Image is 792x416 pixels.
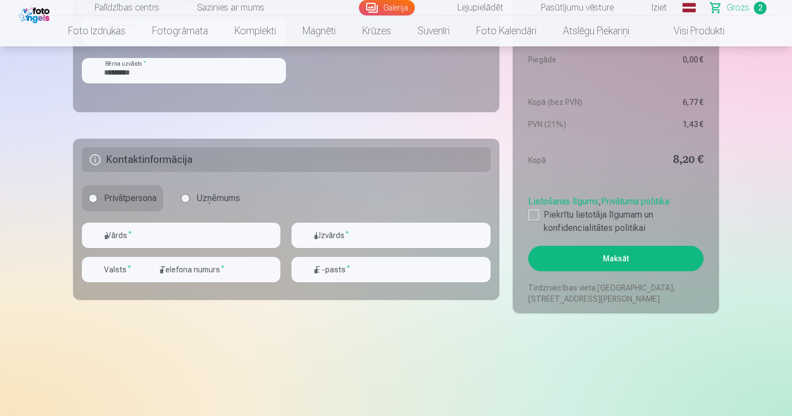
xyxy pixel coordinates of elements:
[528,191,704,235] div: ,
[19,4,53,23] img: /fa1
[727,1,749,14] span: Grozs
[754,2,767,14] span: 2
[621,152,704,168] dd: 8,20 €
[174,185,247,212] label: Uzņēmums
[550,15,643,46] a: Atslēgu piekariņi
[528,54,611,65] dt: Piegāde
[643,15,738,46] a: Visi produkti
[528,119,611,130] dt: PVN (21%)
[463,15,550,46] a: Foto kalendāri
[100,264,136,275] label: Valsts
[88,194,97,203] input: Privātpersona
[528,97,611,108] dt: Kopā (bez PVN)
[621,54,704,65] dd: 0,00 €
[82,185,163,212] label: Privātpersona
[528,196,598,207] a: Lietošanas līgums
[528,152,611,168] dt: Kopā
[289,15,349,46] a: Magnēti
[349,15,404,46] a: Krūzes
[82,148,491,172] h5: Kontaktinformācija
[528,246,704,271] button: Maksāt
[528,282,704,304] p: Tirdzniecības vieta [GEOGRAPHIC_DATA], [STREET_ADDRESS][PERSON_NAME]
[621,119,704,130] dd: 1,43 €
[621,97,704,108] dd: 6,77 €
[528,208,704,235] label: Piekrītu lietotāja līgumam un konfidencialitātes politikai
[55,15,139,46] a: Foto izdrukas
[139,15,221,46] a: Fotogrāmata
[82,257,154,282] button: Valsts*
[601,196,669,207] a: Privātuma politika
[221,15,289,46] a: Komplekti
[181,194,190,203] input: Uzņēmums
[404,15,463,46] a: Suvenīri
